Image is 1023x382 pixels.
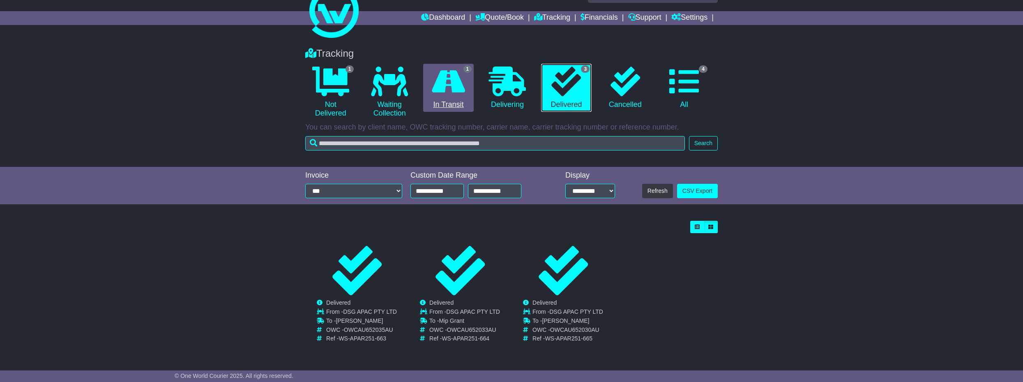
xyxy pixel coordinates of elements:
[581,65,590,73] span: 3
[175,373,293,379] span: © One World Courier 2025. All rights reserved.
[421,11,465,25] a: Dashboard
[549,308,603,315] span: DSG APAC PTY LTD
[429,335,500,342] td: Ref -
[305,64,356,121] a: 1 Not Delivered
[628,11,661,25] a: Support
[346,65,354,73] span: 1
[429,308,500,317] td: From -
[542,317,589,324] span: [PERSON_NAME]
[677,184,718,198] a: CSV Export
[642,184,673,198] button: Refresh
[532,335,603,342] td: Ref -
[600,64,650,112] a: Cancelled
[429,299,454,306] span: Delivered
[659,64,710,112] a: 4 All
[326,326,397,336] td: OWC -
[581,11,618,25] a: Financials
[429,326,500,336] td: OWC -
[534,11,570,25] a: Tracking
[336,317,383,324] span: [PERSON_NAME]
[326,335,397,342] td: Ref -
[364,64,415,121] a: Waiting Collection
[326,317,397,326] td: To -
[326,308,397,317] td: From -
[689,136,718,150] button: Search
[532,326,603,336] td: OWC -
[699,65,707,73] span: 4
[301,48,722,60] div: Tracking
[446,308,500,315] span: DSG APAC PTY LTD
[343,308,397,315] span: DSG APAC PTY LTD
[532,308,603,317] td: From -
[423,64,474,112] a: 1 In Transit
[339,335,386,342] span: WS-APAR251-663
[326,299,350,306] span: Delivered
[439,317,464,324] span: Mip Grant
[463,65,472,73] span: 1
[532,317,603,326] td: To -
[305,123,718,132] p: You can search by client name, OWC tracking number, carrier name, carrier tracking number or refe...
[482,64,532,112] a: Delivering
[429,317,500,326] td: To -
[410,171,542,180] div: Custom Date Range
[532,299,557,306] span: Delivered
[305,171,402,180] div: Invoice
[545,335,592,342] span: WS-APAR251-665
[447,326,496,333] span: OWCAU652033AU
[671,11,707,25] a: Settings
[541,64,592,112] a: 3 Delivered
[475,11,524,25] a: Quote/Book
[550,326,599,333] span: OWCAU652030AU
[565,171,615,180] div: Display
[344,326,393,333] span: OWCAU652035AU
[442,335,489,342] span: WS-APAR251-664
